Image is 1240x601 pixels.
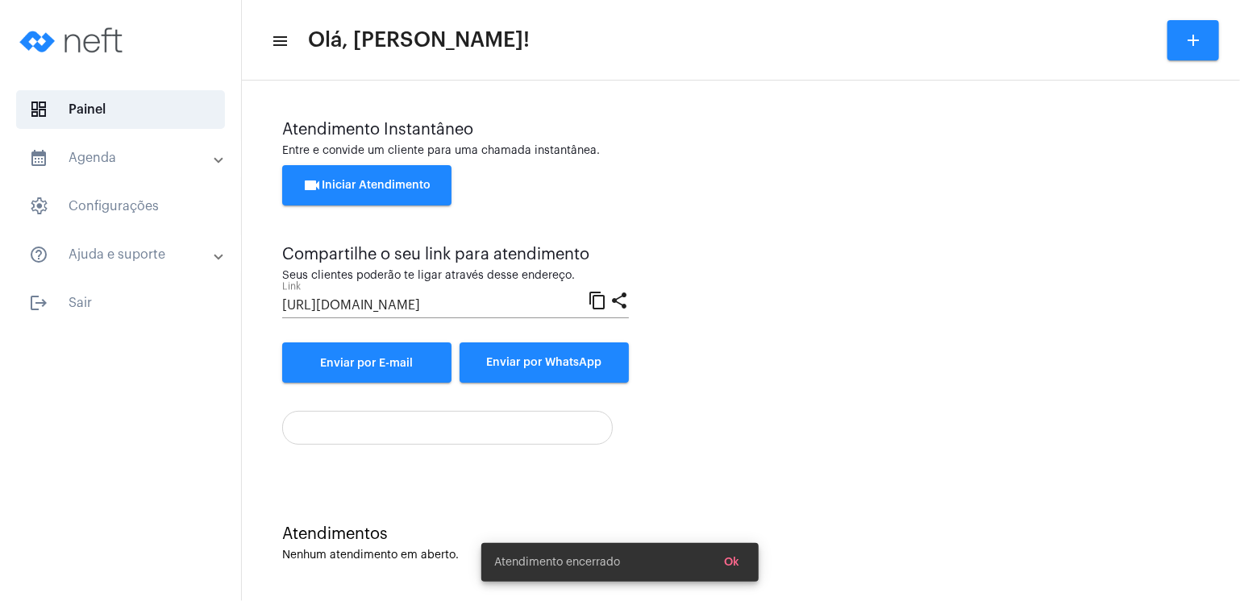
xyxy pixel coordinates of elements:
div: Entre e convide um cliente para uma chamada instantânea. [282,145,1200,157]
div: Compartilhe o seu link para atendimento [282,246,629,263]
mat-icon: sidenav icon [271,31,287,51]
mat-icon: videocam [303,176,322,195]
div: Atendimento Instantâneo [282,121,1200,139]
mat-icon: sidenav icon [29,293,48,313]
button: Ok [711,548,752,577]
img: logo-neft-novo-2.png [13,8,134,73]
span: Enviar por E-mail [321,358,414,369]
span: Painel [16,90,225,129]
mat-panel-title: Agenda [29,148,215,168]
span: Olá, [PERSON_NAME]! [308,27,530,53]
mat-icon: share [610,290,629,309]
button: Enviar por WhatsApp [460,342,629,383]
span: Iniciar Atendimento [303,180,431,191]
mat-icon: sidenav icon [29,245,48,264]
span: Configurações [16,187,225,226]
mat-panel-title: Ajuda e suporte [29,245,215,264]
div: Atendimentos [282,525,1200,543]
span: Enviar por WhatsApp [487,357,602,368]
span: Ok [724,557,739,568]
span: sidenav icon [29,100,48,119]
mat-expansion-panel-header: sidenav iconAgenda [10,139,241,177]
a: Enviar por E-mail [282,342,451,383]
div: Nenhum atendimento em aberto. [282,549,1200,562]
mat-icon: content_copy [588,290,607,309]
mat-icon: sidenav icon [29,148,48,168]
mat-expansion-panel-header: sidenav iconAjuda e suporte [10,235,241,274]
span: sidenav icon [29,197,48,216]
button: Iniciar Atendimento [282,165,451,205]
mat-icon: add [1184,31,1203,50]
span: Sair [16,284,225,322]
div: Seus clientes poderão te ligar através desse endereço. [282,270,629,282]
span: Atendimento encerrado [494,554,620,570]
